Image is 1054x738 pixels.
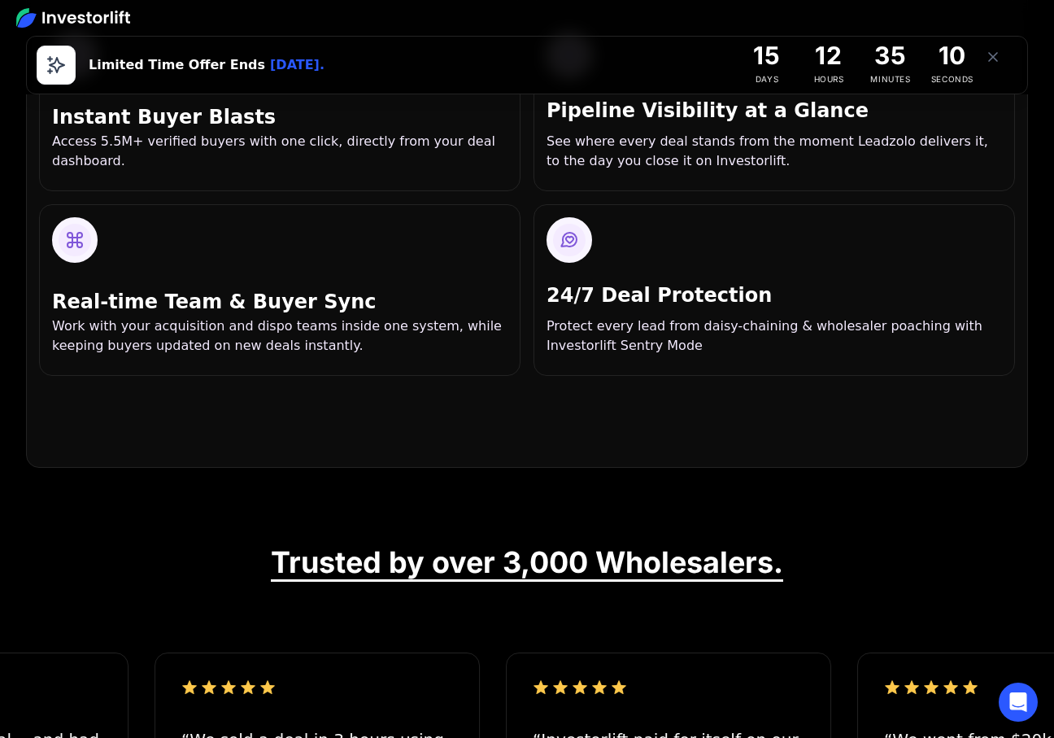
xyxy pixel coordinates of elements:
h3: Pipeline Visibility at a Glance [547,98,1002,125]
div: Days [741,71,793,87]
div: Access 5.5M+ verified buyers with one click, directly from your deal dashboard. [52,132,507,171]
div: Work with your acquisition and dispo teams inside one system, while keeping buyers updated on new... [52,317,507,356]
div: Hours [803,71,855,87]
div: 12 [803,43,855,68]
h3: Real-time Team & Buyer Sync [52,289,507,317]
div: Open Intercom Messenger [999,683,1038,722]
div: 35 [865,43,917,68]
iframe: Customer reviews powered by Trustpilot [215,607,839,627]
div: 15 [741,43,793,68]
div: Minutes [865,71,917,87]
div: Seconds [926,71,978,87]
div: Protect every lead from daisy-chaining & wholesaler poaching with Investorlift Sentry Mode [547,317,1002,356]
div: See where every deal stands from the moment Leadzolo delivers it, to the day you close it on Inve... [547,132,1002,171]
h3: 24/7 Deal Protection [547,282,1002,310]
div: Limited Time Offer Ends [89,55,265,75]
div: 10 [926,43,978,68]
strong: [DATE]. [270,57,324,72]
h3: Instant Buyer Blasts [52,104,507,132]
h2: Trusted by over 3,000 Wholesalers. [271,548,783,582]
